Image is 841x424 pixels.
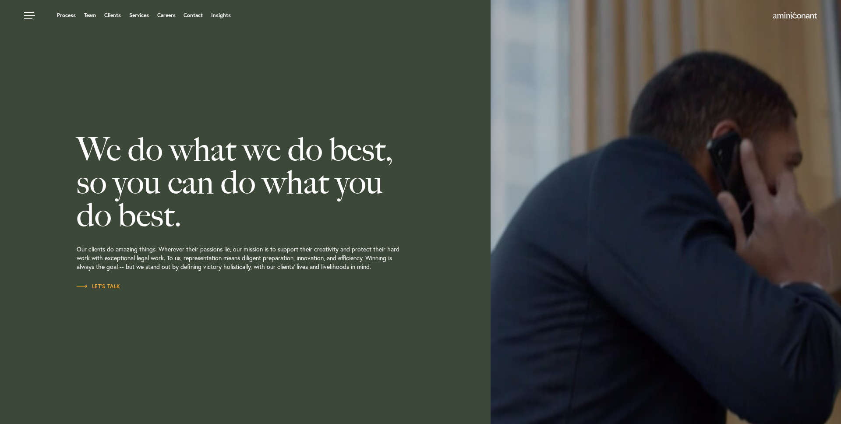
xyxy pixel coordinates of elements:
[184,13,203,18] a: Contact
[57,13,76,18] a: Process
[773,12,817,19] img: Amini & Conant
[84,13,96,18] a: Team
[211,13,231,18] a: Insights
[157,13,176,18] a: Careers
[77,282,120,291] a: Let’s Talk
[77,284,120,289] span: Let’s Talk
[77,133,484,232] h2: We do what we do best, so you can do what you do best.
[104,13,121,18] a: Clients
[129,13,149,18] a: Services
[77,232,484,282] p: Our clients do amazing things. Wherever their passions lie, our mission is to support their creat...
